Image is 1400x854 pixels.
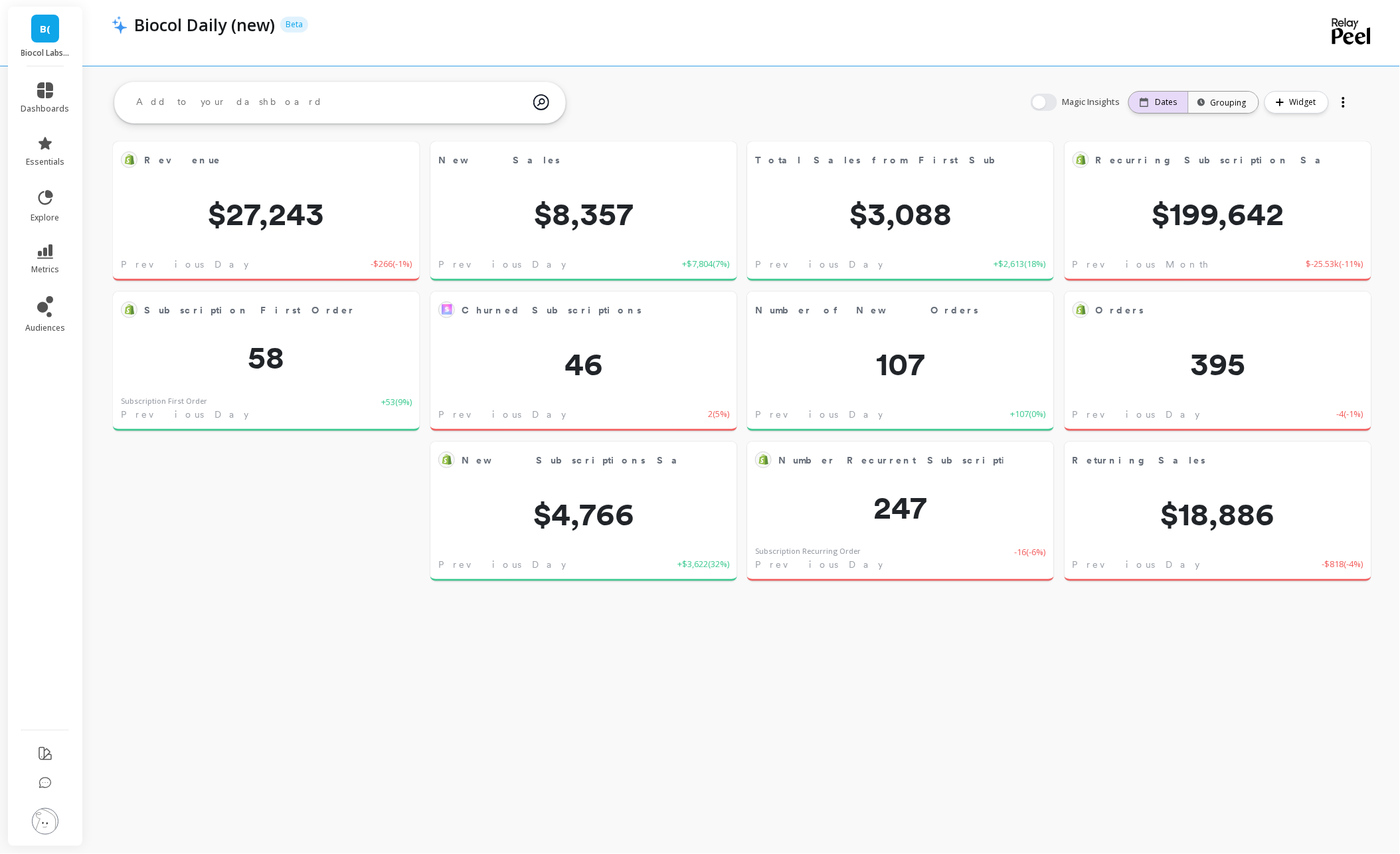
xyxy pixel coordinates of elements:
span: 395 [1065,348,1371,380]
span: -4 ( -1% ) [1337,408,1363,421]
span: Previous Day [755,258,883,271]
span: essentials [26,157,64,167]
button: Widget [1265,91,1329,114]
span: $8,357 [430,198,737,230]
p: Biocol Daily (new) [134,13,275,36]
span: Churned Subscriptions [462,301,687,319]
span: Previous Day [438,558,566,571]
span: Churned Subscriptions [462,303,642,317]
span: Total Sales from First Subscription Orders [755,151,1004,169]
span: Previous Month to Date [1073,258,1284,271]
p: Beta [280,17,308,33]
span: Number of New Orders [755,301,1004,319]
span: Number Recurrent Subscription Orders [778,451,1004,470]
span: Orders [1096,303,1144,317]
span: +53 ( 9% ) [381,396,412,422]
span: Previous Day [755,558,883,571]
span: $3,088 [747,198,1054,230]
span: 2 ( 5% ) [708,408,729,421]
div: Grouping [1201,96,1247,109]
span: explore [31,213,60,223]
span: Magic Insights [1063,96,1123,109]
div: Subscription First Order [121,396,207,407]
span: audiences [25,323,65,333]
img: header icon [112,15,128,34]
span: Returning Sales [1073,454,1206,468]
span: $199,642 [1065,198,1371,230]
span: 247 [747,491,1054,523]
span: $4,766 [430,498,737,530]
span: Widget [1290,96,1320,109]
span: Subscription First Order [144,303,355,317]
span: +$2,613 ( 18% ) [994,258,1046,271]
span: Recurring Subscription Sales [1096,151,1321,169]
span: 107 [747,348,1054,380]
span: Total Sales from First Subscription Orders [755,153,1134,167]
p: Dates [1156,97,1178,108]
span: Number of New Orders [755,303,979,317]
span: Previous Day [438,258,566,271]
span: $-25.53k ( -11% ) [1306,258,1363,271]
span: Recurring Subscription Sales [1096,153,1348,167]
span: dashboards [21,104,70,114]
span: +$7,804 ( 7% ) [682,258,729,271]
span: $27,243 [113,198,420,230]
span: Subscription First Order [144,301,369,319]
span: Previous Day [121,408,248,421]
span: -$266 ( -1% ) [371,258,412,271]
span: B( [40,21,50,37]
span: Number Recurrent Subscription Orders [778,454,1092,468]
span: New Sales [438,151,687,169]
span: Previous Day [438,408,566,421]
img: magic search icon [533,84,549,120]
span: metrics [31,264,59,275]
span: 46 [430,348,737,380]
span: Orders [1096,301,1321,319]
div: Subscription Recurring Order [755,546,861,557]
span: New Subscriptions Sales [462,454,704,468]
span: New Subscriptions Sales [462,451,687,470]
span: Previous Day [755,408,883,421]
span: Previous Day [1073,558,1200,571]
span: +$3,622 ( 32% ) [677,558,729,571]
span: 58 [113,341,420,373]
span: Revenue [144,153,221,167]
span: New Sales [438,153,560,167]
span: -16 ( -6% ) [1015,546,1046,572]
span: +107 ( 0% ) [1011,408,1046,421]
span: Previous Day [121,258,248,271]
span: $18,886 [1065,498,1371,530]
img: profile picture [32,808,58,835]
span: Previous Day [1073,408,1200,421]
span: Revenue [144,151,369,169]
span: Returning Sales [1073,451,1321,470]
span: -$818 ( -4% ) [1322,558,1363,571]
p: Biocol Labs (US) [21,48,70,58]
